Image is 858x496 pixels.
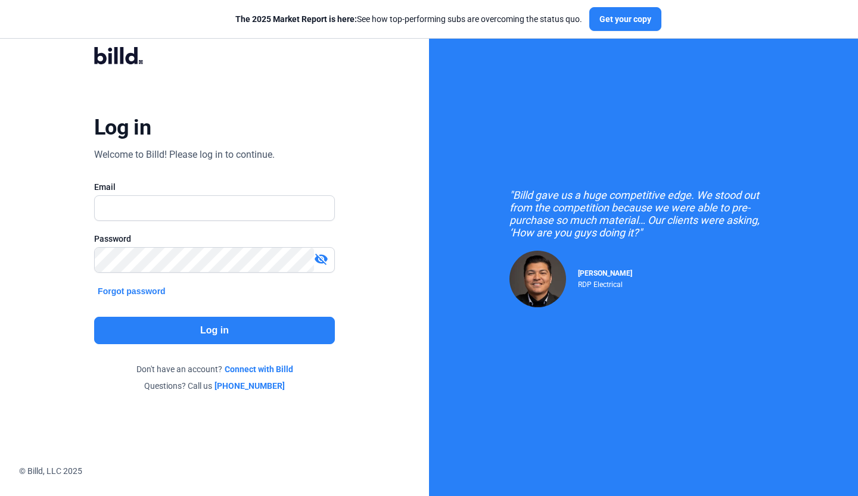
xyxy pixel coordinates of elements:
div: Email [94,181,335,193]
div: Questions? Call us [94,380,335,392]
div: Log in [94,114,151,141]
a: [PHONE_NUMBER] [214,380,285,392]
div: Password [94,233,335,245]
a: Connect with Billd [225,363,293,375]
div: RDP Electrical [578,277,632,289]
div: Welcome to Billd! Please log in to continue. [94,148,275,162]
button: Log in [94,317,335,344]
button: Get your copy [589,7,661,31]
div: See how top-performing subs are overcoming the status quo. [235,13,582,25]
div: Don't have an account? [94,363,335,375]
button: Forgot password [94,285,169,298]
div: "Billd gave us a huge competitive edge. We stood out from the competition because we were able to... [509,189,778,239]
span: [PERSON_NAME] [578,269,632,277]
img: Raul Pacheco [509,251,566,307]
span: The 2025 Market Report is here: [235,14,357,24]
mat-icon: visibility_off [314,252,328,266]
